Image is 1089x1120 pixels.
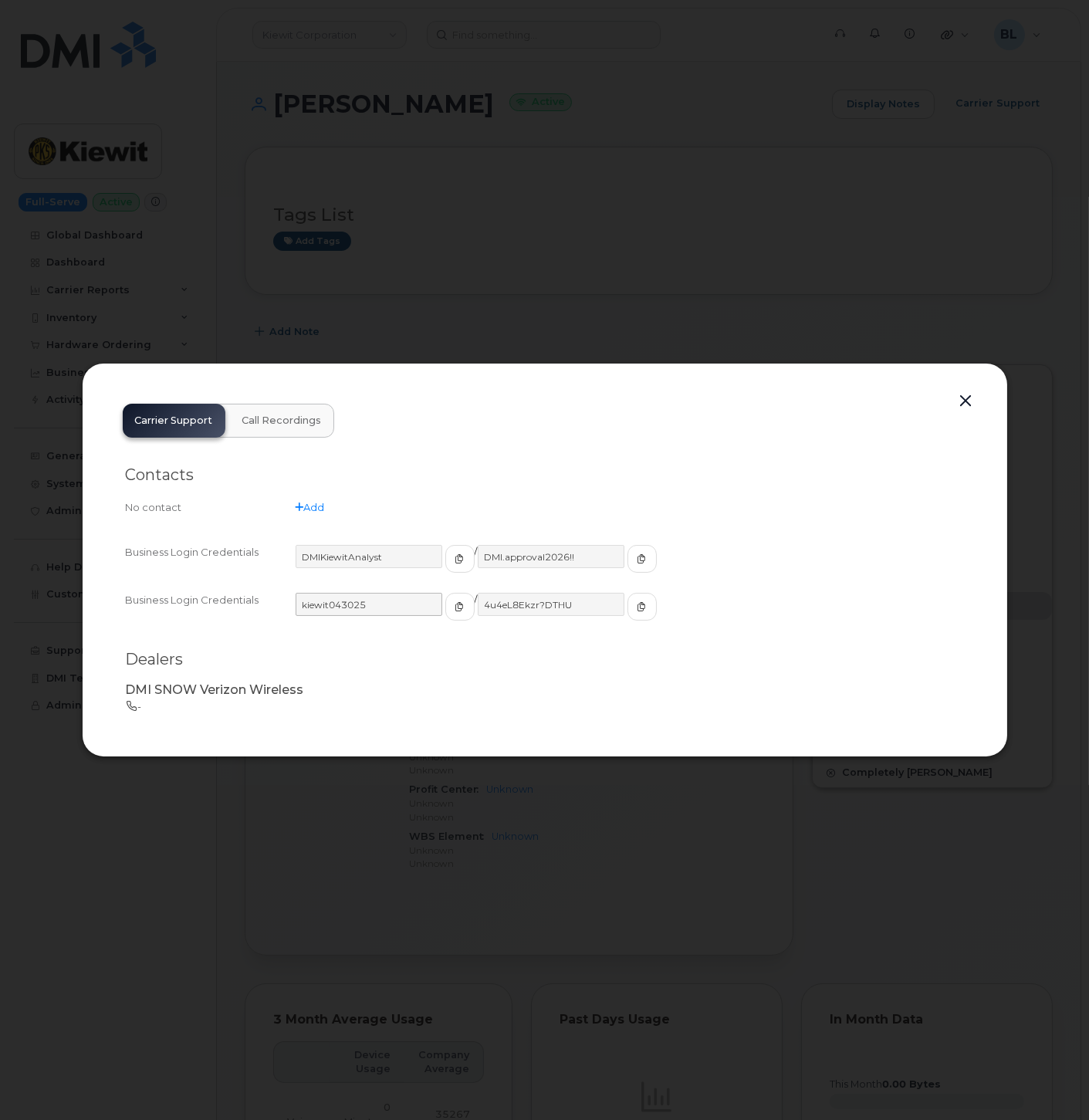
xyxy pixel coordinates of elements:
[126,682,964,699] p: DMI SNOW Verizon Wireless
[627,545,657,573] button: copy to clipboard
[1022,1053,1077,1108] iframe: Messenger Launcher
[126,500,296,515] div: No contact
[126,650,964,669] h2: Dealers
[126,545,296,587] div: Business Login Credentials
[126,699,964,714] p: -
[445,593,475,621] button: copy to clipboard
[126,465,964,485] h2: Contacts
[627,593,657,621] button: copy to clipboard
[296,501,325,513] a: Add
[242,415,322,427] span: Call Recordings
[126,593,296,634] div: Business Login Credentials
[445,545,475,573] button: copy to clipboard
[296,545,964,587] div: /
[296,593,964,634] div: /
